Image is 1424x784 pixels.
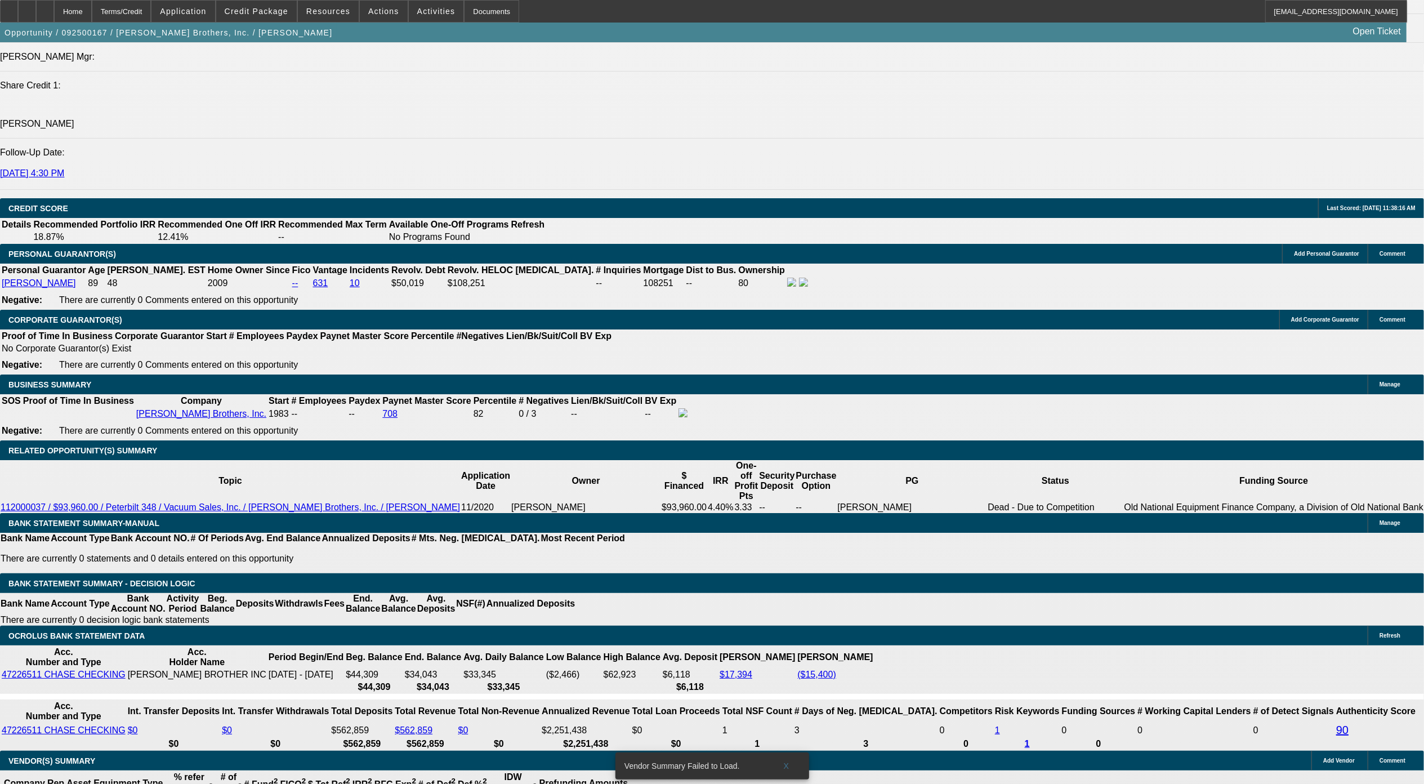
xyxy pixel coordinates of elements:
[837,502,988,513] td: [PERSON_NAME]
[546,669,602,680] td: ($2,466)
[8,204,68,213] span: CREDIT SCORE
[1,395,21,407] th: SOS
[222,725,232,735] a: $0
[461,502,511,513] td: 11/2020
[720,670,752,679] a: $17,394
[1123,502,1424,513] td: Old National Equipment Finance Company, a Division of Old National Bank
[837,460,988,502] th: PG
[306,7,350,16] span: Resources
[110,533,190,544] th: Bank Account NO.
[409,1,464,22] button: Activities
[738,277,785,289] td: 80
[199,593,235,614] th: Beg. Balance
[360,1,408,22] button: Actions
[128,725,138,735] a: $0
[1061,738,1136,750] th: 0
[8,446,157,455] span: RELATED OPPORTUNITY(S) SUMMARY
[8,756,95,765] span: VENDOR(S) SUMMARY
[707,502,734,513] td: 4.40%
[541,701,630,722] th: Annualized Revenue
[321,533,410,544] th: Annualized Deposits
[1294,251,1359,257] span: Add Personal Guarantor
[797,647,873,668] th: [PERSON_NAME]
[292,265,311,275] b: Fico
[571,396,642,406] b: Lien/Bk/Suit/Coll
[1253,701,1334,722] th: # of Detect Signals
[458,738,541,750] th: $0
[287,331,318,341] b: Paydex
[1,647,126,668] th: Acc. Number and Type
[632,723,721,737] td: $0
[50,533,110,544] th: Account Type
[33,219,156,230] th: Recommended Portfolio IRR
[274,593,323,614] th: Withdrawls
[1,331,113,342] th: Proof of Time In Business
[758,460,795,502] th: Security Deposit
[603,669,661,680] td: $62,923
[404,681,462,693] th: $34,043
[2,426,42,435] b: Negative:
[394,738,456,750] th: $562,859
[643,277,685,289] td: 108251
[208,265,290,275] b: Home Owner Since
[2,295,42,305] b: Negative:
[511,219,546,230] th: Refresh
[662,669,718,680] td: $6,118
[463,647,544,668] th: Avg. Daily Balance
[645,396,676,406] b: BV Exp
[719,647,796,668] th: [PERSON_NAME]
[324,593,345,614] th: Fees
[350,278,360,288] a: 10
[33,231,156,243] td: 18.87%
[758,502,795,513] td: --
[1253,723,1334,737] td: 0
[595,277,641,289] td: --
[486,593,575,614] th: Annualized Deposits
[661,460,707,502] th: $ Financed
[787,278,796,287] img: facebook-icon.png
[794,701,938,722] th: # Days of Neg. [MEDICAL_DATA].
[368,7,399,16] span: Actions
[1291,317,1359,323] span: Add Corporate Guarantor
[59,360,298,369] span: There are currently 0 Comments entered on this opportunity
[394,701,456,722] th: Total Revenue
[59,295,298,305] span: There are currently 0 Comments entered on this opportunity
[1380,251,1405,257] span: Comment
[389,219,510,230] th: Available One-Off Programs
[8,579,195,588] span: Bank Statement Summary - Decision Logic
[181,396,222,406] b: Company
[110,593,166,614] th: Bank Account NO.
[2,265,86,275] b: Personal Guarantor
[1123,460,1424,502] th: Funding Source
[5,28,332,37] span: Opportunity / 092500167 / [PERSON_NAME] Brothers, Inc. / [PERSON_NAME]
[1061,701,1136,722] th: Funding Sources
[382,396,471,406] b: Paynet Master Score
[734,502,759,513] td: 3.33
[1,502,460,512] a: 112000037 / $93,960.00 / Peterbilt 348 / Vacuum Sales, Inc. / [PERSON_NAME] Brothers, Inc. / [PER...
[1,554,625,564] p: There are currently 0 statements and 0 details entered on this opportunity
[160,7,206,16] span: Application
[1061,723,1136,737] td: 0
[127,647,267,668] th: Acc. Holder Name
[738,265,785,275] b: Ownership
[458,701,541,722] th: Total Non-Revenue
[1380,632,1400,639] span: Refresh
[136,409,266,418] a: [PERSON_NAME] Brothers, Inc.
[1336,724,1349,736] a: 90
[206,331,226,341] b: Start
[8,315,122,324] span: CORPORATE GUARANTOR(S)
[345,647,403,668] th: Beg. Balance
[783,761,789,770] span: X
[2,725,126,735] a: 47226511 CHASE CHECKING
[278,219,387,230] th: Recommended Max Term
[686,265,736,275] b: Dist to Bus.
[794,723,938,737] td: 3
[541,738,630,750] th: $2,251,438
[1380,758,1405,764] span: Comment
[795,502,837,513] td: --
[87,277,105,289] td: 89
[1,219,32,230] th: Details
[519,409,569,419] div: 0 / 3
[108,265,206,275] b: [PERSON_NAME]. EST
[474,396,516,406] b: Percentile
